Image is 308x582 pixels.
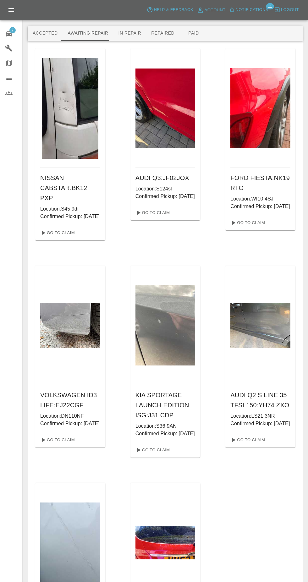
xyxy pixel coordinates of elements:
[133,445,172,455] a: Go To Claim
[135,173,195,183] h6: AUDI Q3 : JF02JOX
[230,412,290,420] p: Location: LS21 3NR
[272,5,300,15] button: Logout
[195,5,227,15] a: Account
[40,390,100,410] h6: VOLKSWAGEN ID3 LIFE : EJ22CGF
[40,173,100,203] h6: NISSAN CABSTAR : BK12 PXP
[230,195,290,203] p: Location: Wf10 4SJ
[40,412,100,420] p: Location: DN110NF
[179,26,208,41] button: Paid
[135,185,195,193] p: Location: S124sl
[228,218,267,228] a: Go To Claim
[230,203,290,210] p: Confirmed Pickup: [DATE]
[133,208,172,218] a: Go To Claim
[135,422,195,430] p: Location: S36 9AN
[266,3,274,9] span: 11
[135,193,195,200] p: Confirmed Pickup: [DATE]
[63,26,113,41] button: Awaiting Repair
[145,5,195,15] button: Help & Feedback
[228,435,267,445] a: Go To Claim
[227,5,270,15] button: Notifications
[146,26,179,41] button: Repaired
[281,6,299,14] span: Logout
[4,3,19,18] button: Open drawer
[236,6,268,14] span: Notifications
[40,205,100,213] p: Location: S45 9dr
[28,26,63,41] button: Accepted
[205,7,226,14] span: Account
[9,27,16,33] span: 7
[230,390,290,410] h6: AUDI Q2 S LINE 35 TFSI 150 : YH74 ZXO
[230,173,290,193] h6: FORD FIESTA : NK19 RTO
[230,420,290,427] p: Confirmed Pickup: [DATE]
[135,390,195,420] h6: KIA SPORTAGE LAUNCH EDITION ISG : J31 CDP
[38,228,76,238] a: Go To Claim
[154,6,193,14] span: Help & Feedback
[40,213,100,220] p: Confirmed Pickup: [DATE]
[40,420,100,427] p: Confirmed Pickup: [DATE]
[135,430,195,437] p: Confirmed Pickup: [DATE]
[38,435,76,445] a: Go To Claim
[113,26,146,41] button: In Repair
